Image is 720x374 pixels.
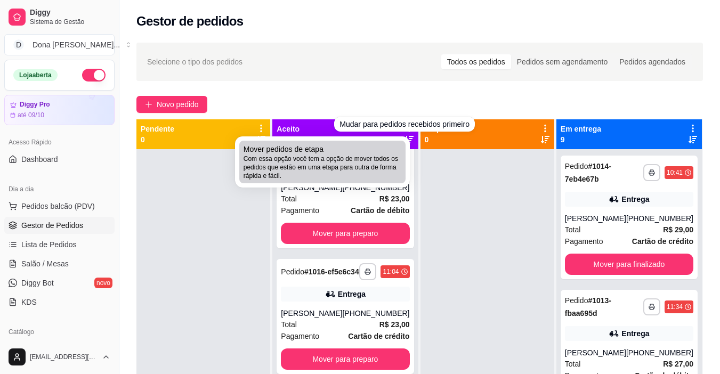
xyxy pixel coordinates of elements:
div: Todos os pedidos [441,54,511,69]
p: Em entrega [561,124,601,134]
span: Mover pedidos de etapa [244,144,323,155]
span: Diggy Bot [21,278,54,288]
span: Selecione o tipo dos pedidos [147,56,242,68]
p: 4 [277,134,300,145]
span: Total [281,319,297,330]
span: Total [565,224,581,235]
span: D [13,39,24,50]
div: Entrega [621,328,649,339]
strong: Cartão de crédito [348,332,409,340]
div: [PHONE_NUMBER] [342,308,409,319]
span: Pedido [565,296,588,305]
article: Diggy Pro [20,101,50,109]
span: Diggy [30,8,110,18]
p: Pendente [141,124,174,134]
strong: R$ 23,00 [379,320,410,329]
div: [PERSON_NAME] [281,182,342,193]
div: Pedidos sem agendamento [511,54,613,69]
span: [EMAIL_ADDRESS][DOMAIN_NAME] [30,353,98,361]
strong: Cartão de crédito [632,237,693,246]
div: Loja aberta [13,69,58,81]
strong: # 1016-ef5e6c34 [304,267,359,276]
button: Mover para preparo [281,348,409,370]
div: Entrega [338,289,366,299]
div: [PHONE_NUMBER] [626,347,693,358]
p: 9 [561,134,601,145]
h2: Gestor de pedidos [136,13,244,30]
span: Salão / Mesas [21,258,69,269]
div: [PERSON_NAME] [281,308,342,319]
div: [PHONE_NUMBER] [626,213,693,224]
span: plus [145,101,152,108]
div: Dona [PERSON_NAME] ... [33,39,120,50]
span: Pagamento [565,235,603,247]
span: Pagamento [281,205,319,216]
div: [PHONE_NUMBER] [342,182,409,193]
span: Pedidos balcão (PDV) [21,201,95,212]
strong: R$ 27,00 [663,360,693,368]
span: Pedido [565,162,588,170]
span: Com essa opção você tem a opção de mover todos os pedidos que estão em uma etapa para outra de fo... [244,155,401,180]
span: Total [281,193,297,205]
p: Aceito [277,124,300,134]
strong: Cartão de débito [351,206,409,215]
span: KDS [21,297,37,307]
strong: # 1014-7eb4e67b [565,162,611,183]
div: 11:04 [383,267,399,276]
span: Lista de Pedidos [21,239,77,250]
div: 10:41 [667,168,683,177]
span: Pedido [281,267,304,276]
button: Alterar Status [82,69,106,82]
div: Entrega [621,194,649,205]
p: 0 [141,134,174,145]
span: Dashboard [21,154,58,165]
p: 0 [425,134,466,145]
strong: R$ 29,00 [663,225,693,234]
span: Sistema de Gestão [30,18,110,26]
div: Catálogo [4,323,115,340]
article: até 09/10 [18,111,44,119]
button: Select a team [4,34,115,55]
span: Novo pedido [157,99,199,110]
strong: # 1013-fbaa695d [565,296,611,318]
span: Total [565,358,581,370]
div: 11:34 [667,303,683,311]
div: Mudar para pedidos recebidos primeiro [334,117,475,132]
div: Pedidos agendados [613,54,691,69]
span: Pagamento [281,330,319,342]
span: Gestor de Pedidos [21,220,83,231]
button: Mover para preparo [281,223,409,244]
button: Mover para finalizado [565,254,693,275]
div: [PERSON_NAME] [565,347,626,358]
div: Acesso Rápido [4,134,115,151]
div: Dia a dia [4,181,115,198]
div: [PERSON_NAME] [565,213,626,224]
strong: R$ 23,00 [379,194,410,203]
